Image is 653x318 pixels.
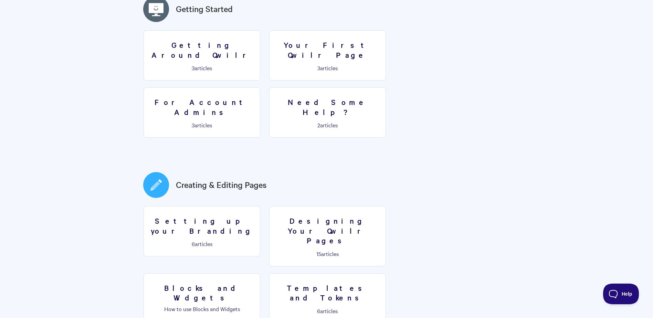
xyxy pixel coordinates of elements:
[176,179,267,191] a: Creating & Editing Pages
[148,283,256,303] h3: Blocks and Widgets
[269,206,386,266] a: Designing Your Qwilr Pages 15articles
[317,64,320,72] span: 3
[148,97,256,117] h3: For Account Admins
[274,65,381,71] p: articles
[192,64,194,72] span: 3
[176,3,233,15] a: Getting Started
[148,122,256,128] p: articles
[148,241,256,247] p: articles
[274,216,381,245] h3: Designing Your Qwilr Pages
[148,306,256,312] p: How to use Blocks and Widgets
[148,40,256,60] h3: Getting Around Qwilr
[144,30,260,81] a: Getting Around Qwilr 3articles
[192,121,194,129] span: 3
[316,250,321,257] span: 15
[274,283,381,303] h3: Templates and Tokens
[269,30,386,81] a: Your First Qwilr Page 3articles
[274,308,381,314] p: articles
[274,40,381,60] h3: Your First Qwilr Page
[603,284,639,304] iframe: Toggle Customer Support
[148,65,256,71] p: articles
[317,307,320,315] span: 6
[148,216,256,235] h3: Setting up your Branding
[274,97,381,117] h3: Need Some Help?
[192,240,195,247] span: 6
[274,251,381,257] p: articles
[274,122,381,128] p: articles
[269,87,386,138] a: Need Some Help? 2articles
[317,121,320,129] span: 2
[144,87,260,138] a: For Account Admins 3articles
[144,206,260,256] a: Setting up your Branding 6articles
